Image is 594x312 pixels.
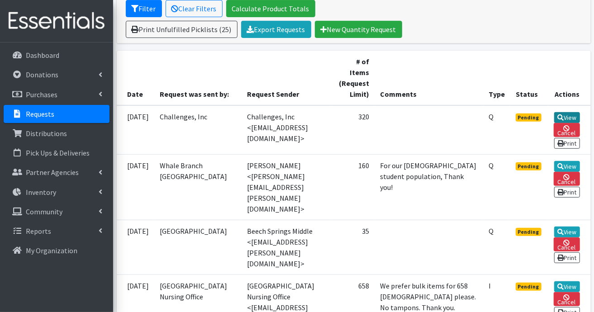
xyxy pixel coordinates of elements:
a: Cancel [554,172,580,186]
a: My Organization [4,241,109,260]
p: Requests [26,109,54,118]
td: 35 [333,220,375,274]
p: Community [26,207,62,216]
td: [DATE] [117,154,155,220]
p: My Organization [26,246,77,255]
th: # of Items (Request Limit) [333,51,375,105]
a: Distributions [4,124,109,142]
p: Inventory [26,188,56,197]
a: Pick Ups & Deliveries [4,144,109,162]
span: Pending [516,113,542,122]
p: Reports [26,227,51,236]
a: Partner Agencies [4,163,109,181]
a: Requests [4,105,109,123]
a: Dashboard [4,46,109,64]
a: Purchases [4,85,109,104]
span: Pending [516,162,542,170]
th: Request Sender [242,51,332,105]
td: Whale Branch [GEOGRAPHIC_DATA] [155,154,242,220]
a: Print [554,187,580,198]
abbr: Quantity [489,161,494,170]
p: Donations [26,70,58,79]
span: Pending [516,228,542,236]
a: View [554,161,580,172]
img: HumanEssentials [4,6,109,36]
a: Cancel [554,123,580,137]
td: Beech Springs Middle <[EMAIL_ADDRESS][PERSON_NAME][DOMAIN_NAME]> [242,220,332,274]
a: View [554,227,580,237]
td: [DATE] [117,105,155,155]
a: Print [554,138,580,149]
a: View [554,281,580,292]
a: Inventory [4,183,109,201]
td: 320 [333,105,375,155]
a: Print Unfulfilled Picklists (25) [126,21,238,38]
td: Challenges, Inc <[EMAIL_ADDRESS][DOMAIN_NAME]> [242,105,332,155]
a: Donations [4,66,109,84]
a: Reports [4,222,109,240]
a: Export Requests [241,21,311,38]
a: Print [554,252,580,263]
a: Community [4,203,109,221]
a: View [554,112,580,123]
td: [DATE] [117,220,155,274]
th: Type [483,51,510,105]
p: Purchases [26,90,57,99]
p: Partner Agencies [26,168,79,177]
td: For our [DEMOGRAPHIC_DATA] student population, Thank you! [375,154,483,220]
p: Distributions [26,129,67,138]
th: Comments [375,51,483,105]
abbr: Quantity [489,227,494,236]
td: 160 [333,154,375,220]
a: Cancel [554,292,580,306]
td: [PERSON_NAME] <[PERSON_NAME][EMAIL_ADDRESS][PERSON_NAME][DOMAIN_NAME]> [242,154,332,220]
a: Cancel [554,237,580,251]
th: Actions [548,51,591,105]
td: [GEOGRAPHIC_DATA] [155,220,242,274]
th: Request was sent by: [155,51,242,105]
th: Status [510,51,548,105]
a: New Quantity Request [315,21,402,38]
abbr: Quantity [489,112,494,121]
p: Dashboard [26,51,59,60]
th: Date [117,51,155,105]
span: Pending [516,283,542,291]
td: Challenges, Inc [155,105,242,155]
abbr: Individual [489,281,491,290]
p: Pick Ups & Deliveries [26,148,90,157]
